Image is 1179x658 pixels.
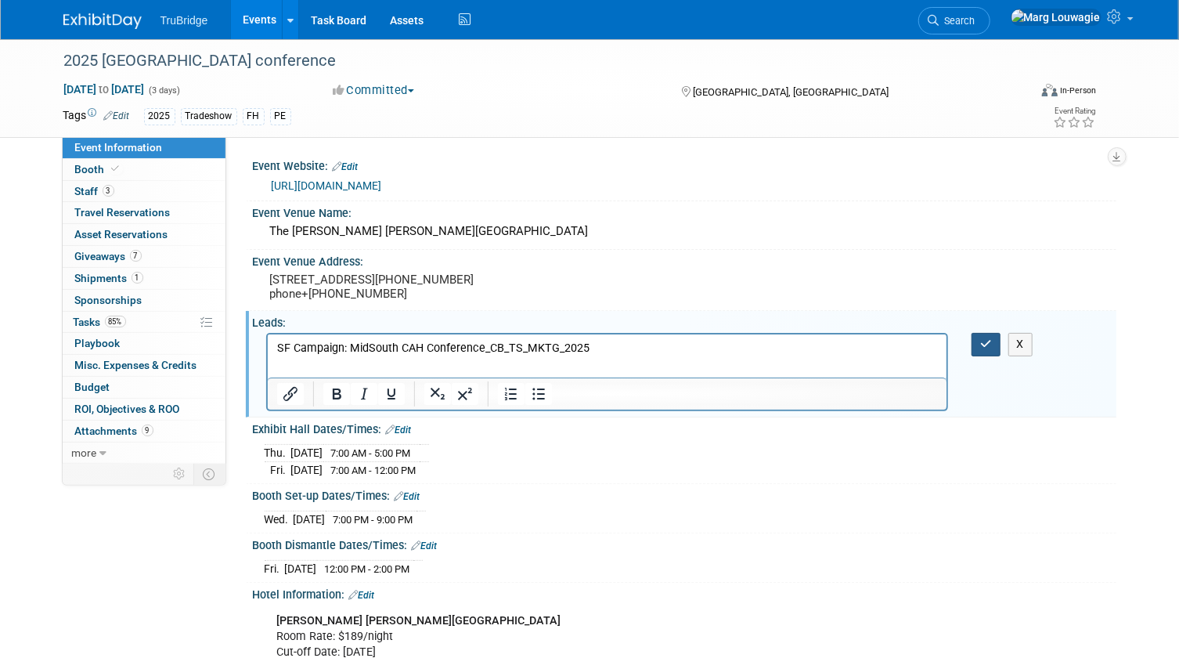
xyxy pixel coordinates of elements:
[693,86,889,98] span: [GEOGRAPHIC_DATA], [GEOGRAPHIC_DATA]
[112,164,120,173] i: Booth reservation complete
[75,381,110,393] span: Budget
[265,560,285,577] td: Fri.
[75,250,142,262] span: Giveaways
[451,383,478,405] button: Superscript
[277,614,561,627] b: [PERSON_NAME] [PERSON_NAME][GEOGRAPHIC_DATA]
[75,141,163,154] span: Event Information
[63,107,130,125] td: Tags
[350,383,377,405] button: Italic
[63,268,225,289] a: Shipments1
[334,514,413,526] span: 7:00 PM - 9:00 PM
[63,443,225,464] a: more
[63,202,225,223] a: Travel Reservations
[75,163,123,175] span: Booth
[265,444,291,461] td: Thu.
[424,383,450,405] button: Subscript
[75,185,114,197] span: Staff
[63,159,225,180] a: Booth
[1054,107,1096,115] div: Event Rating
[75,425,153,437] span: Attachments
[97,83,112,96] span: to
[497,383,524,405] button: Numbered list
[243,108,265,125] div: FH
[63,399,225,420] a: ROI, Objectives & ROO
[325,563,410,575] span: 12:00 PM - 2:00 PM
[167,464,194,484] td: Personalize Event Tab Strip
[327,82,420,99] button: Committed
[294,511,326,527] td: [DATE]
[59,47,1009,75] div: 2025 [GEOGRAPHIC_DATA] conference
[944,81,1097,105] div: Event Format
[272,179,382,192] a: [URL][DOMAIN_NAME]
[291,461,323,478] td: [DATE]
[63,355,225,376] a: Misc. Expenses & Credits
[291,444,323,461] td: [DATE]
[63,181,225,202] a: Staff3
[377,383,404,405] button: Underline
[75,294,142,306] span: Sponsorships
[63,377,225,398] a: Budget
[1060,85,1097,96] div: In-Person
[386,425,412,436] a: Edit
[323,383,349,405] button: Bold
[63,246,225,267] a: Giveaways7
[270,273,596,301] pre: [STREET_ADDRESS][PHONE_NUMBER] phone+[PHONE_NUMBER]
[104,110,130,121] a: Edit
[1042,84,1058,96] img: Format-Inperson.png
[103,185,114,197] span: 3
[265,461,291,478] td: Fri.
[63,224,225,245] a: Asset Reservations
[63,13,142,29] img: ExhibitDay
[331,447,411,459] span: 7:00 AM - 5:00 PM
[253,583,1116,603] div: Hotel Information:
[349,590,375,601] a: Edit
[253,250,1116,269] div: Event Venue Address:
[253,201,1116,221] div: Event Venue Name:
[253,154,1116,175] div: Event Website:
[75,206,171,219] span: Travel Reservations
[265,219,1105,244] div: The [PERSON_NAME] [PERSON_NAME][GEOGRAPHIC_DATA]
[253,533,1116,554] div: Booth Dismantle Dates/Times:
[333,161,359,172] a: Edit
[1008,333,1033,356] button: X
[253,418,1116,438] div: Exhibit Hall Dates/Times:
[72,446,97,459] span: more
[331,465,416,476] span: 7:00 AM - 12:00 PM
[63,421,225,442] a: Attachments9
[63,312,225,333] a: Tasks85%
[63,82,146,96] span: [DATE] [DATE]
[1011,9,1101,26] img: Marg Louwagie
[181,108,237,125] div: Tradeshow
[918,7,990,34] a: Search
[75,228,168,240] span: Asset Reservations
[939,15,975,27] span: Search
[193,464,225,484] td: Toggle Event Tabs
[525,383,551,405] button: Bullet list
[105,316,126,327] span: 85%
[75,337,121,349] span: Playbook
[253,484,1116,504] div: Booth Set-up Dates/Times:
[63,137,225,158] a: Event Information
[132,272,143,284] span: 1
[74,316,126,328] span: Tasks
[63,333,225,354] a: Playbook
[270,108,291,125] div: PE
[75,272,143,284] span: Shipments
[395,491,420,502] a: Edit
[160,14,208,27] span: TruBridge
[75,403,180,415] span: ROI, Objectives & ROO
[130,250,142,262] span: 7
[285,560,317,577] td: [DATE]
[63,290,225,311] a: Sponsorships
[265,511,294,527] td: Wed.
[277,383,304,405] button: Insert/edit link
[148,85,181,96] span: (3 days)
[412,540,438,551] a: Edit
[268,334,947,378] iframe: Rich Text Area
[144,108,175,125] div: 2025
[75,359,197,371] span: Misc. Expenses & Credits
[142,425,153,436] span: 9
[253,311,1116,331] div: Leads:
